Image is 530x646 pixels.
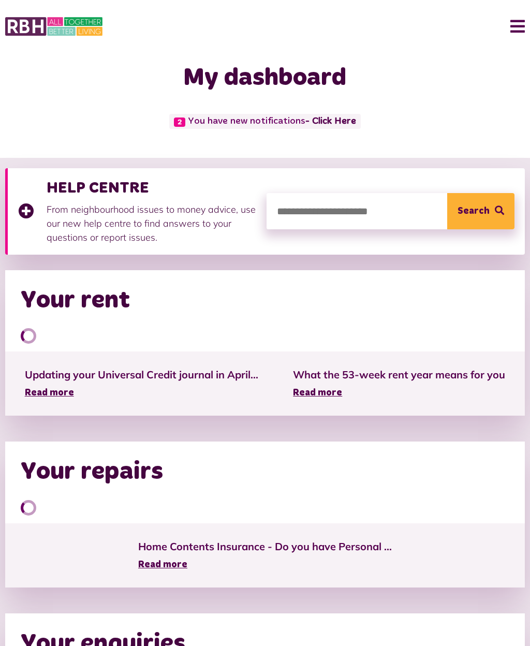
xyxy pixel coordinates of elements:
a: Home Contents Insurance - Do you have Personal ... Read more [138,539,392,572]
p: From neighbourhood issues to money advice, use our new help centre to find answers to your questi... [47,202,256,244]
button: Search [447,193,514,229]
a: What the 53-week rent year means for you Read more [293,367,505,400]
h2: Your rent [21,286,130,316]
span: Read more [293,388,342,398]
h2: Your repairs [21,457,163,487]
span: Read more [25,388,74,398]
span: Updating your Universal Credit journal in April... [25,367,258,383]
h1: My dashboard [49,63,480,93]
span: 2 [174,118,185,127]
span: Home Contents Insurance - Do you have Personal ... [138,539,392,554]
span: Read more [138,560,187,569]
img: MyRBH [5,16,102,37]
span: Search [458,193,490,229]
a: - Click Here [305,117,356,126]
a: Updating your Universal Credit journal in April... Read more [25,367,258,400]
span: What the 53-week rent year means for you [293,367,505,383]
span: You have new notifications [169,114,360,129]
h3: HELP CENTRE [47,179,256,197]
